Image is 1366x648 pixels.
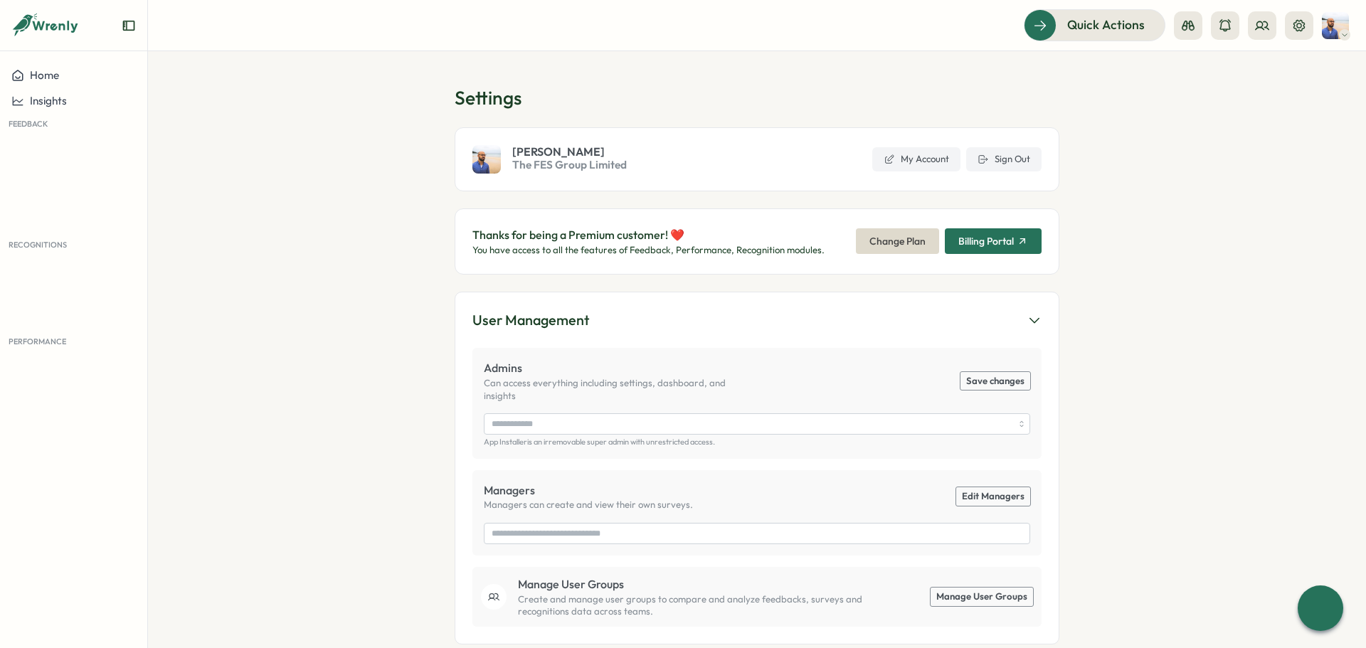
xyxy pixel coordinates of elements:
a: Manage User Groups [931,588,1033,606]
img: Samuel Palmer [472,145,501,174]
a: Edit Managers [956,487,1030,506]
button: Save changes [960,372,1030,391]
span: The FES Group Limited [512,157,627,173]
button: Billing Portal [945,228,1042,254]
button: User Management [472,309,1042,331]
p: Managers can create and view their own surveys. [484,499,693,511]
span: Quick Actions [1067,16,1145,34]
p: You have access to all the features of Feedback, Performance, Recognition modules. [472,244,825,257]
button: Expand sidebar [122,18,136,33]
p: Admins [484,359,757,377]
span: Sign Out [995,153,1030,166]
img: Samuel Palmer [1322,12,1349,39]
p: Thanks for being a Premium customer! ❤️ [472,226,825,244]
p: Manage User Groups [518,575,882,593]
button: Change Plan [856,228,939,254]
p: Create and manage user groups to compare and analyze feedbacks, surveys and recognitions data acr... [518,593,882,618]
p: App Installer is an irremovable super admin with unrestricted access. [484,437,1030,447]
p: Managers [484,482,693,499]
h1: Settings [455,85,1059,110]
span: Billing Portal [958,236,1014,246]
span: Insights [30,94,67,107]
span: Change Plan [869,229,926,253]
button: Quick Actions [1024,9,1165,41]
div: User Management [472,309,589,331]
a: My Account [872,147,960,171]
span: Home [30,68,59,82]
span: My Account [901,153,949,166]
p: Can access everything including settings, dashboard, and insights [484,377,757,402]
button: Sign Out [966,147,1042,171]
span: [PERSON_NAME] [512,146,627,157]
